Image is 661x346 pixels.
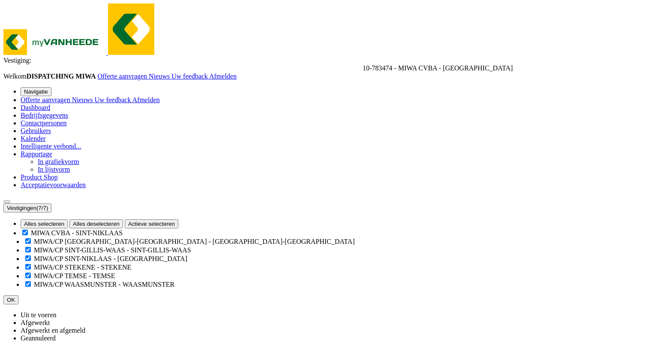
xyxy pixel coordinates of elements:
a: Contactpersonen [21,119,67,127]
strong: DISPATCHING MIWA [27,73,96,80]
span: Uw feedback [95,96,131,103]
button: Vestigingen(7/7) [3,203,51,212]
a: Bedrijfsgegevens [21,112,68,119]
span: Vestiging: [3,57,31,64]
label: MIWA/CP [GEOGRAPHIC_DATA]-[GEOGRAPHIC_DATA] - [GEOGRAPHIC_DATA]-[GEOGRAPHIC_DATA] [34,238,355,245]
button: Navigatie [21,87,51,96]
span: Uw feedback [171,73,208,80]
label: MIWA/CP SINT-GILLIS-WAAS - SINT-GILLIS-WAAS [34,246,191,254]
li: Geannuleerd [21,334,658,342]
a: Kalender [21,135,46,142]
li: Afgewerkt [21,319,658,327]
a: Uw feedback [95,96,132,103]
img: myVanheede [108,3,154,55]
span: 10-783474 - MIWA CVBA - SINT-NIKLAAS [363,64,513,72]
label: MIWA/CP WAASMUNSTER - WAASMUNSTER [34,281,174,288]
label: MIWA/CP TEMSE - TEMSE [34,272,115,279]
a: Dashboard [21,104,50,111]
a: Intelligente verbond... [21,143,81,150]
a: Nieuws [72,96,95,103]
label: MIWA CVBA - SINT-NIKLAAS [31,229,123,237]
span: Nieuws [149,73,170,80]
span: Welkom [3,73,97,80]
a: Uw feedback [171,73,209,80]
span: Navigatie [24,88,48,95]
label: MIWA/CP SINT-NIKLAAS - [GEOGRAPHIC_DATA] [34,255,187,262]
a: Nieuws [149,73,171,80]
a: Afmelden [209,73,237,80]
a: Rapportage [21,150,52,158]
button: Actieve selecteren [125,219,178,228]
span: Vestigingen [7,205,48,211]
a: In lijstvorm [38,166,70,173]
button: Alles deselecteren [69,219,123,228]
img: myVanheede [3,29,106,55]
li: Afgewerkt en afgemeld [21,327,658,334]
span: Offerte aanvragen [21,96,70,103]
button: OK [3,295,18,304]
a: Acceptatievoorwaarden [21,181,86,188]
count: (7/7) [36,205,48,211]
label: MIWA/CP STEKENE - STEKENE [34,264,131,271]
button: Alles selecteren [21,219,68,228]
span: Offerte aanvragen [97,73,147,80]
a: Offerte aanvragen [21,96,72,103]
a: Product Shop [21,173,58,181]
span: Nieuws [72,96,93,103]
a: Gebruikers [21,127,51,134]
a: Offerte aanvragen [97,73,149,80]
li: Uit te voeren [21,311,658,319]
a: Afmelden [132,96,160,103]
a: In grafiekvorm [38,158,79,165]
